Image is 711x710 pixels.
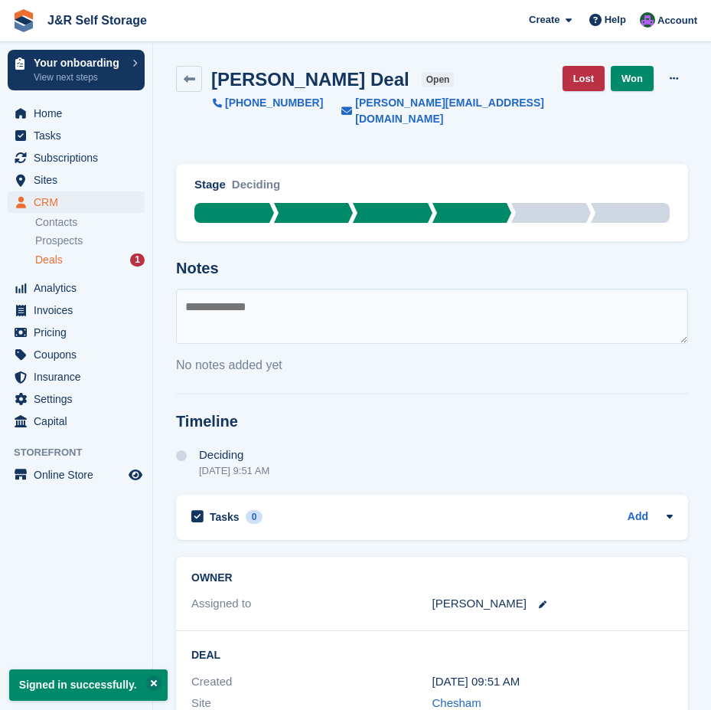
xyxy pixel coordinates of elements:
[605,12,626,28] span: Help
[126,466,145,484] a: Preview store
[9,669,168,701] p: Signed in successfully.
[8,103,145,124] a: menu
[211,69,409,90] h2: [PERSON_NAME] Deal
[34,57,125,68] p: Your onboarding
[34,388,126,410] span: Settings
[355,95,562,127] span: [PERSON_NAME][EMAIL_ADDRESS][DOMAIN_NAME]
[34,322,126,343] span: Pricing
[640,12,655,28] img: Jordan Mahmood
[8,277,145,299] a: menu
[41,8,153,33] a: J&R Self Storage
[12,9,35,32] img: stora-icon-8386f47178a22dfd0bd8f6a31ec36ba5ce8667c1dd55bd0f319d3a0aa187defe.svg
[8,147,145,169] a: menu
[529,12,559,28] span: Create
[432,595,527,613] div: [PERSON_NAME]
[191,572,673,584] h2: Owner
[34,70,125,84] p: View next steps
[176,413,688,430] h2: Timeline
[232,176,280,203] div: Deciding
[8,411,145,432] a: menu
[35,215,145,230] a: Contacts
[34,103,126,124] span: Home
[34,464,126,486] span: Online Store
[191,595,432,613] div: Assigned to
[8,50,145,90] a: Your onboarding View next steps
[210,510,240,524] h2: Tasks
[35,234,83,248] span: Prospects
[34,277,126,299] span: Analytics
[8,464,145,486] a: menu
[35,233,145,249] a: Prospects
[657,13,697,28] span: Account
[323,95,562,127] a: [PERSON_NAME][EMAIL_ADDRESS][DOMAIN_NAME]
[14,445,152,460] span: Storefront
[8,344,145,365] a: menu
[34,344,126,365] span: Coupons
[35,252,145,268] a: Deals 1
[34,191,126,213] span: CRM
[34,169,126,191] span: Sites
[191,646,673,662] h2: Deal
[8,322,145,343] a: menu
[213,95,323,127] a: [PHONE_NUMBER]
[422,72,455,87] span: open
[191,673,432,691] div: Created
[8,388,145,410] a: menu
[199,465,269,476] div: [DATE] 9:51 AM
[34,411,126,432] span: Capital
[8,299,145,321] a: menu
[432,696,481,709] a: Chesham
[611,66,654,91] a: Won
[176,260,688,277] h2: Notes
[194,176,226,194] div: Stage
[130,254,145,267] div: 1
[246,510,263,524] div: 0
[34,125,126,146] span: Tasks
[8,191,145,213] a: menu
[34,299,126,321] span: Invoices
[34,147,126,169] span: Subscriptions
[176,358,282,371] span: No notes added yet
[8,366,145,388] a: menu
[34,366,126,388] span: Insurance
[199,449,243,461] span: Deciding
[225,95,323,111] span: [PHONE_NUMBER]
[432,673,673,691] div: [DATE] 09:51 AM
[35,253,63,267] span: Deals
[563,66,605,91] a: Lost
[628,509,648,526] a: Add
[8,125,145,146] a: menu
[8,169,145,191] a: menu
